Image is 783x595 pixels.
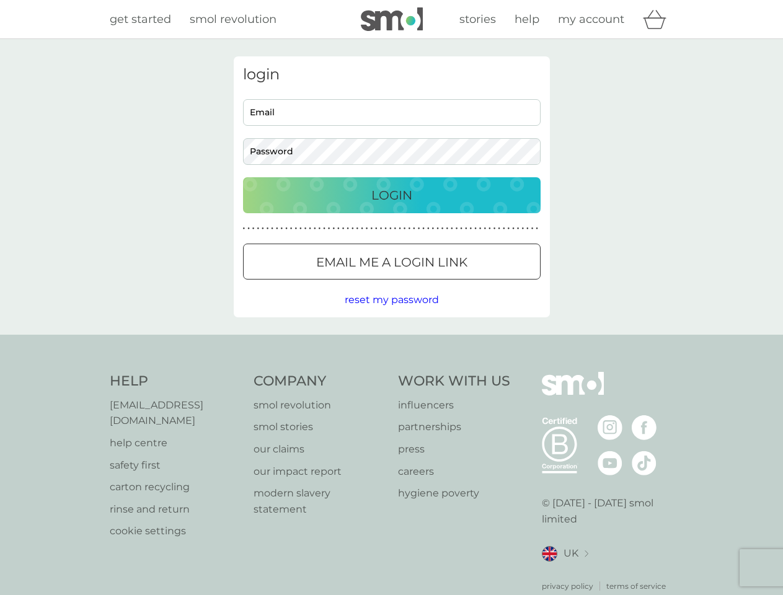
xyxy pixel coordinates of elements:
[536,226,538,232] p: ●
[398,464,510,480] a: careers
[479,226,482,232] p: ●
[257,226,259,232] p: ●
[328,226,330,232] p: ●
[384,226,387,232] p: ●
[361,7,423,31] img: smol
[110,435,242,451] a: help centre
[254,419,386,435] a: smol stories
[404,226,406,232] p: ●
[370,226,373,232] p: ●
[585,550,588,557] img: select a new location
[521,226,524,232] p: ●
[459,11,496,29] a: stories
[517,226,520,232] p: ●
[436,226,439,232] p: ●
[441,226,444,232] p: ●
[371,185,412,205] p: Login
[432,226,435,232] p: ●
[558,12,624,26] span: my account
[564,545,578,562] span: UK
[606,580,666,592] a: terms of service
[465,226,467,232] p: ●
[356,226,359,232] p: ●
[254,397,386,413] a: smol revolution
[542,546,557,562] img: UK flag
[254,372,386,391] h4: Company
[342,226,345,232] p: ●
[304,226,307,232] p: ●
[456,226,458,232] p: ●
[389,226,392,232] p: ●
[309,226,311,232] p: ●
[267,226,269,232] p: ●
[110,11,171,29] a: get started
[398,419,510,435] a: partnerships
[470,226,472,232] p: ●
[418,226,420,232] p: ●
[484,226,486,232] p: ●
[347,226,349,232] p: ●
[319,226,321,232] p: ●
[243,177,541,213] button: Login
[190,12,276,26] span: smol revolution
[247,226,250,232] p: ●
[366,226,368,232] p: ●
[299,226,302,232] p: ●
[252,226,255,232] p: ●
[110,523,242,539] a: cookie settings
[427,226,430,232] p: ●
[460,226,462,232] p: ●
[408,226,410,232] p: ●
[398,397,510,413] p: influencers
[394,226,397,232] p: ●
[375,226,378,232] p: ●
[498,226,500,232] p: ●
[285,226,288,232] p: ●
[110,501,242,518] a: rinse and return
[398,372,510,391] h4: Work With Us
[110,479,242,495] a: carton recycling
[345,292,439,308] button: reset my password
[632,451,657,475] img: visit the smol Tiktok page
[314,226,316,232] p: ●
[262,226,264,232] p: ●
[110,397,242,429] a: [EMAIL_ADDRESS][DOMAIN_NAME]
[398,441,510,457] a: press
[558,11,624,29] a: my account
[542,580,593,592] a: privacy policy
[254,485,386,517] p: modern slavery statement
[542,495,674,527] p: © [DATE] - [DATE] smol limited
[515,11,539,29] a: help
[281,226,283,232] p: ●
[243,244,541,280] button: Email me a login link
[459,12,496,26] span: stories
[643,7,674,32] div: basket
[254,464,386,480] p: our impact report
[399,226,401,232] p: ●
[493,226,496,232] p: ●
[474,226,477,232] p: ●
[531,226,534,232] p: ●
[352,226,354,232] p: ●
[632,415,657,440] img: visit the smol Facebook page
[451,226,453,232] p: ●
[294,226,297,232] p: ●
[337,226,340,232] p: ●
[512,226,515,232] p: ●
[243,66,541,84] h3: login
[598,415,622,440] img: visit the smol Instagram page
[110,457,242,474] a: safety first
[508,226,510,232] p: ●
[271,226,273,232] p: ●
